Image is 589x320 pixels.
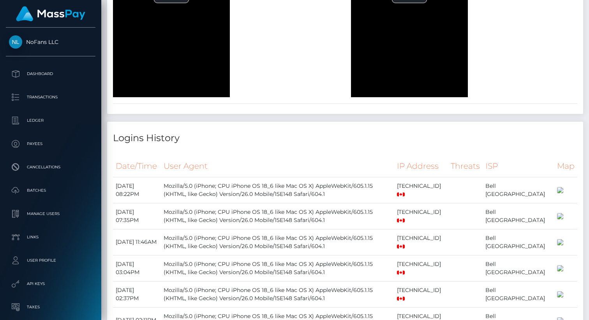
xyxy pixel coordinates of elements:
a: Transactions [6,87,95,107]
img: 200x100 [557,213,563,219]
th: Map [554,156,577,177]
td: Mozilla/5.0 (iPhone; CPU iPhone OS 18_6 like Mac OS X) AppleWebKit/605.1.15 (KHTML, like Gecko) V... [161,281,394,307]
img: 200x100 [557,239,563,245]
h4: Logins History [113,131,577,145]
a: Cancellations [6,157,95,177]
td: [DATE] 08:22PM [113,177,161,203]
img: 200x100 [557,187,563,193]
th: ISP [483,156,554,177]
img: 200x100 [557,265,563,271]
a: Dashboard [6,64,95,84]
p: Dashboard [9,68,92,80]
a: API Keys [6,274,95,294]
p: Ledger [9,115,92,126]
p: Taxes [9,301,92,313]
td: Mozilla/5.0 (iPhone; CPU iPhone OS 18_6 like Mac OS X) AppleWebKit/605.1.15 (KHTML, like Gecko) V... [161,177,394,203]
a: Batches [6,181,95,200]
p: API Keys [9,278,92,290]
img: NoFans LLC [9,35,22,49]
th: Threats [448,156,483,177]
td: [TECHNICAL_ID] [394,229,448,255]
img: ca.png [397,192,405,196]
td: [DATE] 11:46AM [113,229,161,255]
img: ca.png [397,297,405,301]
img: MassPay Logo [16,6,85,21]
p: Transactions [9,91,92,103]
td: [DATE] 03:04PM [113,255,161,281]
a: Taxes [6,297,95,317]
th: IP Address [394,156,448,177]
td: Bell [GEOGRAPHIC_DATA] [483,177,554,203]
img: ca.png [397,245,405,248]
a: Manage Users [6,204,95,224]
a: Payees [6,134,95,154]
a: Ledger [6,111,95,130]
a: Links [6,227,95,247]
p: User Profile [9,255,92,266]
td: Bell [GEOGRAPHIC_DATA] [483,229,554,255]
td: [DATE] 07:35PM [113,203,161,229]
td: [TECHNICAL_ID] [394,177,448,203]
td: [DATE] 02:37PM [113,281,161,307]
p: Links [9,231,92,243]
p: Batches [9,185,92,196]
td: Mozilla/5.0 (iPhone; CPU iPhone OS 18_6 like Mac OS X) AppleWebKit/605.1.15 (KHTML, like Gecko) V... [161,229,394,255]
th: Date/Time [113,156,161,177]
p: Cancellations [9,161,92,173]
img: ca.png [397,271,405,275]
td: Mozilla/5.0 (iPhone; CPU iPhone OS 18_6 like Mac OS X) AppleWebKit/605.1.15 (KHTML, like Gecko) V... [161,203,394,229]
img: 200x100 [557,291,563,297]
th: User Agent [161,156,394,177]
td: Bell [GEOGRAPHIC_DATA] [483,255,554,281]
p: Manage Users [9,208,92,220]
p: Payees [9,138,92,150]
a: User Profile [6,251,95,270]
td: [TECHNICAL_ID] [394,255,448,281]
td: [TECHNICAL_ID] [394,281,448,307]
td: Bell [GEOGRAPHIC_DATA] [483,203,554,229]
span: NoFans LLC [6,38,95,45]
td: Bell [GEOGRAPHIC_DATA] [483,281,554,307]
td: Mozilla/5.0 (iPhone; CPU iPhone OS 18_6 like Mac OS X) AppleWebKit/605.1.15 (KHTML, like Gecko) V... [161,255,394,281]
img: ca.png [397,219,405,222]
td: [TECHNICAL_ID] [394,203,448,229]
